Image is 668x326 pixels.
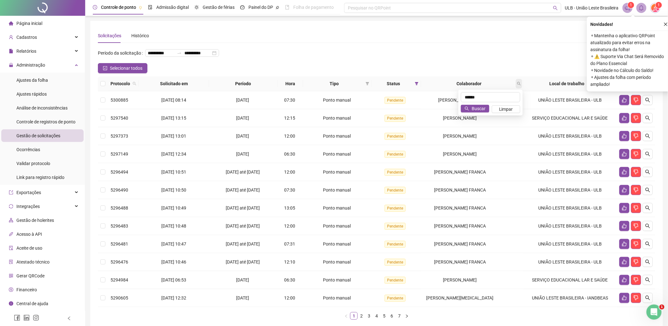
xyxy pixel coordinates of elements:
[651,3,660,13] img: 5352
[161,116,186,121] span: [DATE] 13:15
[634,205,639,210] span: dislike
[323,241,351,246] span: Ponto manual
[177,50,182,56] span: to
[553,6,558,10] span: search
[226,205,260,210] span: [DATE] até [DATE]
[16,92,47,97] span: Ajustes rápidos
[110,116,128,121] span: 5297540
[366,312,373,319] a: 3
[385,187,406,194] span: Pendente
[139,6,142,9] span: pushpin
[523,217,617,235] td: UNIÃO LESTE BRASILEIRA - ULB
[156,5,189,10] span: Admissão digital
[373,312,380,320] li: 4
[284,98,295,103] span: 07:30
[645,295,650,300] span: search
[634,295,639,300] span: dislike
[14,315,20,321] span: facebook
[110,169,128,175] span: 5296494
[110,259,128,264] span: 5296476
[9,287,13,292] span: dollar
[226,259,260,264] span: [DATE] até [DATE]
[622,241,627,246] span: like
[110,133,128,139] span: 5297373
[385,223,406,230] span: Pendente
[98,48,145,58] label: Período da solicitação
[323,116,351,121] span: Ponto manual
[523,181,617,199] td: UNIÃO LESTE BRASILEIRA - ULB
[385,169,406,176] span: Pendente
[161,151,186,157] span: [DATE] 12:34
[385,205,406,212] span: Pendente
[516,79,522,88] span: search
[98,32,121,39] div: Solicitações
[226,169,260,175] span: [DATE] até [DATE]
[284,277,295,282] span: 06:30
[639,5,644,11] span: bell
[523,145,617,163] td: UNIÃO LESTE BRASILEIRA - ULB
[396,312,403,320] li: 7
[9,301,13,306] span: info-circle
[634,223,639,228] span: dislike
[366,82,369,86] span: filter
[628,2,634,8] sup: 1
[415,82,419,86] span: filter
[434,205,486,210] span: [PERSON_NAME] FRANCA
[110,187,128,193] span: 5296490
[591,21,613,28] span: Novidades !
[276,6,279,9] span: pushpin
[110,277,128,282] span: 5294984
[209,76,278,91] th: Período
[16,273,45,278] span: Gerar QRCode
[523,163,617,181] td: UNIÃO LESTE BRASILEIRA - ULB
[634,277,639,282] span: dislike
[161,169,186,175] span: [DATE] 10:51
[278,76,303,91] th: Hora
[523,289,617,307] td: UNIÃO LESTE BRASILEIRA - IANDBEAS
[236,116,249,121] span: [DATE]
[9,63,13,67] span: lock
[645,98,650,103] span: search
[16,161,50,166] span: Validar protocolo
[499,106,513,113] span: Limpar
[443,133,477,139] span: [PERSON_NAME]
[622,98,627,103] span: like
[622,295,627,300] span: like
[344,314,348,318] span: left
[103,66,107,70] span: check-square
[203,5,235,10] span: Gestão de férias
[284,151,295,157] span: 06:30
[434,187,486,193] span: [PERSON_NAME] FRANCA
[9,218,13,222] span: apartment
[110,241,128,246] span: 5296481
[645,133,650,139] span: search
[240,5,245,9] span: dashboard
[16,232,42,237] span: Acesso à API
[9,204,13,209] span: sync
[438,98,482,103] span: [PERSON_NAME] CEO
[492,105,520,113] button: Limpar
[434,223,486,228] span: [PERSON_NAME] FRANCA
[634,259,639,264] span: dislike
[622,223,627,228] span: like
[388,312,395,319] a: 6
[381,312,388,319] a: 5
[385,295,406,302] span: Pendente
[523,91,617,109] td: UNIÃO LESTE BRASILEIRA - ULB
[405,314,409,318] span: right
[16,35,37,40] span: Cadastros
[565,4,619,11] span: ULB - União Leste Brasileira
[161,277,186,282] span: [DATE] 06:53
[236,133,249,139] span: [DATE]
[161,98,186,103] span: [DATE] 08:14
[647,305,662,320] iframe: Intercom live chat
[385,97,406,104] span: Pendente
[403,312,411,320] button: right
[343,312,350,320] button: left
[385,133,406,140] span: Pendente
[523,127,617,145] td: UNIÃO LESTE BRASILEIRA - ULB
[9,49,13,53] span: file
[284,205,295,210] span: 13:05
[434,169,486,175] span: [PERSON_NAME] FRANCA
[517,82,521,86] span: search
